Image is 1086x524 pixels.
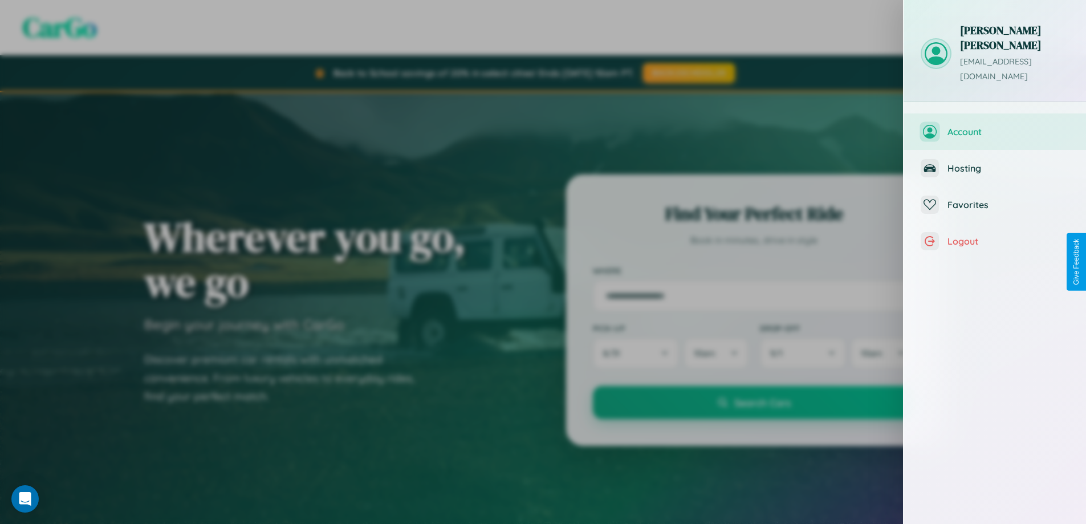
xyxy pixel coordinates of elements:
h3: [PERSON_NAME] [PERSON_NAME] [960,23,1069,52]
button: Favorites [904,186,1086,223]
span: Account [947,126,1069,137]
div: Give Feedback [1072,239,1080,285]
span: Favorites [947,199,1069,210]
span: Hosting [947,163,1069,174]
p: [EMAIL_ADDRESS][DOMAIN_NAME] [960,55,1069,84]
button: Account [904,113,1086,150]
div: Open Intercom Messenger [11,485,39,513]
span: Logout [947,235,1069,247]
button: Hosting [904,150,1086,186]
button: Logout [904,223,1086,259]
